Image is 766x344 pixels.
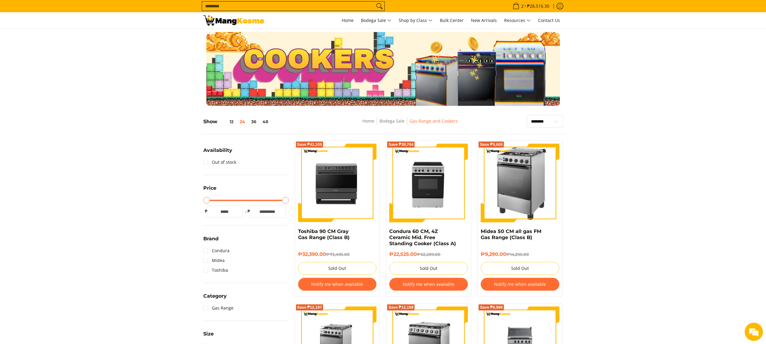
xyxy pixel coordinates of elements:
span: Brand [203,236,219,241]
a: Gas Range and Cookers [410,118,458,124]
span: Bulk Center [440,17,464,23]
span: • [511,3,551,9]
a: Shop by Class [396,12,436,29]
img: Gas Cookers &amp; Rangehood l Mang Kosme: Home Appliances Warehouse Sale [203,15,264,26]
span: Category [203,294,227,299]
span: Save ₱12,197 [297,306,322,309]
summary: Open [203,236,219,246]
a: Home [339,12,357,29]
summary: Open [203,331,214,341]
span: New Arrivals [471,17,497,23]
span: 2 [520,4,525,8]
span: ₱28,516.30 [526,4,550,8]
a: Midea 50 CM all gas FM Gas Range (Class B) [481,228,541,240]
span: ₱ [246,208,252,214]
summary: Open [203,294,227,303]
button: 12 [217,119,237,124]
button: Search [375,2,384,11]
button: Notify me when available [481,278,559,291]
a: Bodega Sale [379,118,404,124]
del: ₱73,495.00 [326,252,350,257]
a: Resources [501,12,534,29]
nav: Breadcrumbs [319,117,502,131]
a: New Arrivals [468,12,500,29]
img: midea-50cm-4-burner-gas-range-silver-left-side-view-mang-kosme [490,144,550,222]
nav: Main Menu [270,12,563,29]
button: 24 [237,119,248,124]
button: Notify me when available [389,278,468,291]
span: Save ₱41,105 [297,143,322,146]
h5: Show [203,119,271,125]
h6: ₱22,525.00 [389,251,468,257]
span: ₱ [203,208,209,214]
a: Toshiba 90 CM Gray Gas Range (Class B) [298,228,350,240]
img: Condura 60 CM, 4Z Ceramic Mid. Free Standing Cooker (Class A) [389,144,468,222]
a: Bulk Center [437,12,467,29]
button: 36 [248,119,259,124]
a: Gas Range [203,303,233,313]
span: Contact Us [538,17,560,23]
button: 48 [259,119,271,124]
a: Condura [203,246,230,256]
h6: ₱32,390.00 [298,251,377,257]
summary: Open [203,148,232,157]
span: Save ₱39,764 [388,143,413,146]
a: Condura 60 CM, 4Z Ceramic Mid. Free Standing Cooker (Class A) [389,228,456,246]
a: Home [362,118,374,124]
span: Save ₱6,996 [480,306,503,309]
span: Home [342,17,354,23]
a: Bodega Sale [358,12,394,29]
span: Resources [504,17,531,24]
span: Bodega Sale [361,17,391,24]
span: Availability [203,148,232,153]
span: Save ₱12,158 [388,306,413,309]
button: Notify me when available [298,278,377,291]
span: Size [203,331,214,336]
button: Sold Out [389,262,468,275]
span: Save ₱5,005 [480,143,503,146]
a: Toshiba [203,265,228,275]
del: ₱14,295.00 [506,252,529,257]
button: Sold Out [298,262,377,275]
del: ₱62,289.00 [417,252,440,257]
summary: Open [203,186,216,195]
a: Contact Us [535,12,563,29]
span: Shop by Class [399,17,433,24]
button: Sold Out [481,262,559,275]
img: toshiba-90-cm-5-burner-gas-range-gray-full-view-mang-kosme [298,144,377,222]
a: Midea [203,256,225,265]
span: Price [203,186,216,191]
a: Out of stock [203,157,236,167]
h6: ₱9,290.00 [481,251,559,257]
